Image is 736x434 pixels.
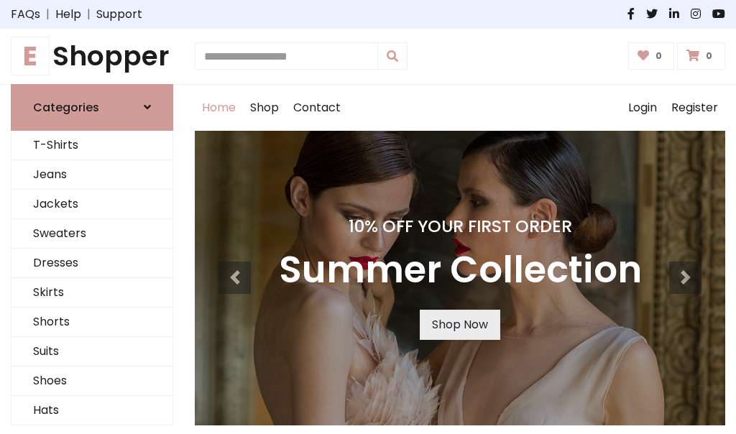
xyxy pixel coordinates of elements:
[11,219,172,249] a: Sweaters
[33,101,99,114] h6: Categories
[677,42,725,70] a: 0
[11,308,172,337] a: Shorts
[11,131,172,160] a: T-Shirts
[279,216,642,236] h4: 10% Off Your First Order
[11,160,172,190] a: Jeans
[664,85,725,131] a: Register
[11,40,173,73] a: EShopper
[652,50,666,63] span: 0
[286,85,348,131] a: Contact
[628,42,675,70] a: 0
[279,248,642,292] h3: Summer Collection
[11,396,172,425] a: Hats
[55,6,81,23] a: Help
[96,6,142,23] a: Support
[11,37,50,75] span: E
[81,6,96,23] span: |
[420,310,500,340] a: Shop Now
[621,85,664,131] a: Login
[11,337,172,366] a: Suits
[195,85,243,131] a: Home
[11,190,172,219] a: Jackets
[40,6,55,23] span: |
[11,366,172,396] a: Shoes
[11,84,173,131] a: Categories
[11,249,172,278] a: Dresses
[702,50,716,63] span: 0
[11,278,172,308] a: Skirts
[11,6,40,23] a: FAQs
[11,40,173,73] h1: Shopper
[243,85,286,131] a: Shop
